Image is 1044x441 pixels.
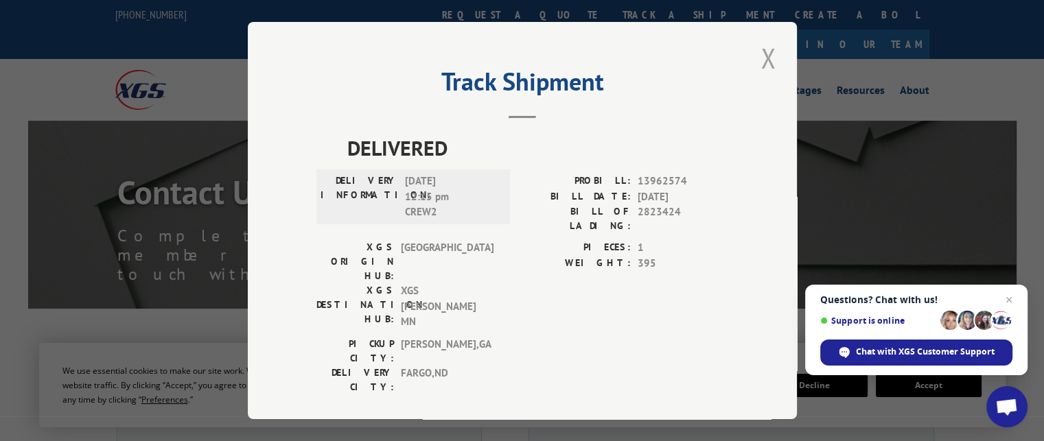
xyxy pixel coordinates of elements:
input: Contact by Phone [415,154,424,163]
span: Questions? Chat with us! [820,294,1012,305]
span: 2823424 [638,204,728,233]
label: PICKUP CITY: [316,337,394,366]
label: PIECES: [522,240,631,256]
span: Contact by Phone [428,154,498,165]
label: XGS ORIGIN HUB: [316,240,394,283]
span: [DATE] 12:15 pm CREW2 [405,174,498,220]
label: DELIVERY CITY: [316,366,394,394]
span: DELIVERED [347,132,728,163]
span: [PERSON_NAME] , GA [401,337,494,366]
span: Support is online [820,315,936,326]
label: PROBILL: [522,174,631,189]
label: BILL OF LADING: [522,204,631,233]
button: Close modal [756,39,780,77]
span: Chat with XGS Customer Support [856,346,995,358]
span: Contact Preference [412,114,489,124]
label: BILL DATE: [522,189,631,205]
span: Contact by Email [428,136,495,146]
label: WEIGHT: [522,256,631,272]
label: DELIVERY INFORMATION: [321,174,398,220]
span: [GEOGRAPHIC_DATA] [401,240,494,283]
input: Contact by Email [415,135,424,144]
span: FARGO , ND [401,366,494,394]
span: 13962574 [638,174,728,189]
span: [DATE] [638,189,728,205]
label: XGS DESTINATION HUB: [316,283,394,330]
span: Phone number [412,58,470,68]
span: Chat with XGS Customer Support [820,339,1012,366]
h2: Track Shipment [316,72,728,98]
span: 395 [638,256,728,272]
span: XGS [PERSON_NAME] MN [401,283,494,330]
span: 1 [638,240,728,256]
a: Open chat [986,386,1028,427]
span: Last name [412,1,454,12]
